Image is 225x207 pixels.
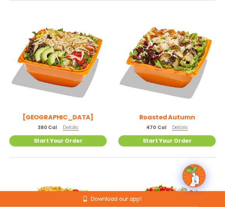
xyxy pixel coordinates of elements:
[22,113,93,122] h2: [GEOGRAPHIC_DATA]
[91,196,142,202] span: Download our app!
[83,196,142,202] a: Download our app!
[9,136,107,147] a: Start Your Order
[183,165,205,187] img: wpChatIcon
[63,124,78,131] span: Details
[118,136,216,147] a: Start Your Order
[146,124,166,131] span: 470 Cal
[172,124,188,131] span: Details
[38,124,57,131] span: 380 Cal
[139,113,195,122] h2: Roasted Autumn
[118,12,216,110] img: Product photo for Roasted Autumn Salad
[9,12,107,110] img: Product photo for BBQ Ranch Salad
